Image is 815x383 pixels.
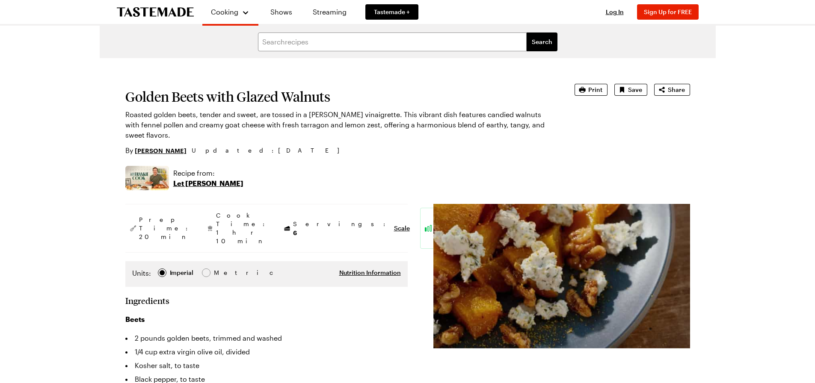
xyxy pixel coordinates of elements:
[628,85,642,94] span: Save
[125,295,169,306] h2: Ingredients
[173,168,243,189] a: Recipe from:Let [PERSON_NAME]
[214,268,233,277] span: Metric
[125,359,408,372] li: Kosher salt, to taste
[532,38,552,46] span: Search
[637,4,699,20] button: Sign Up for FREE
[139,215,192,241] span: Prep Time: 20 min
[575,84,608,96] button: Print
[214,268,232,277] div: Metric
[173,168,243,178] p: Recipe from:
[170,268,194,277] span: Imperial
[293,220,390,237] span: Servings:
[654,84,690,96] button: Share
[125,345,408,359] li: 1/4 cup extra virgin olive oil, divided
[132,268,151,278] label: Units:
[211,3,250,21] button: Cooking
[644,8,692,15] span: Sign Up for FREE
[606,8,624,15] span: Log In
[125,109,551,140] p: Roasted golden beets, tender and sweet, are tossed in a [PERSON_NAME] vinaigrette. This vibrant d...
[614,84,647,96] button: Save recipe
[216,211,269,245] span: Cook Time: 1 hr 10 min
[125,331,408,345] li: 2 pounds golden beets, trimmed and washed
[588,85,602,94] span: Print
[365,4,418,20] a: Tastemade +
[211,8,238,16] span: Cooking
[117,7,194,17] a: To Tastemade Home Page
[132,268,232,280] div: Imperial Metric
[527,32,557,51] button: filters
[394,224,410,233] button: Scale
[668,85,685,94] span: Share
[192,146,348,155] span: Updated : [DATE]
[339,268,401,277] button: Nutrition Information
[125,314,408,324] h3: Beets
[125,89,551,104] h1: Golden Beets with Glazed Walnuts
[125,166,169,190] img: Show where recipe is used
[293,228,297,236] span: 6
[598,8,632,16] button: Log In
[374,8,410,16] span: Tastemade +
[170,268,193,277] div: Imperial
[173,178,243,189] p: Let [PERSON_NAME]
[135,146,187,155] a: [PERSON_NAME]
[125,145,187,156] p: By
